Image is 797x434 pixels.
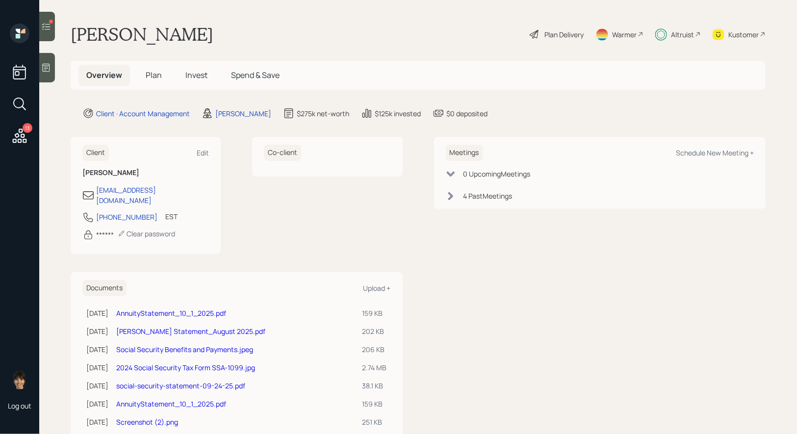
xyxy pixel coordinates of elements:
[446,145,483,161] h6: Meetings
[10,370,29,389] img: treva-nostdahl-headshot.png
[86,362,108,373] div: [DATE]
[86,308,108,318] div: [DATE]
[463,169,531,179] div: 0 Upcoming Meeting s
[116,417,178,427] a: Screenshot (2).png
[86,417,108,427] div: [DATE]
[362,326,387,336] div: 202 KB
[362,308,387,318] div: 159 KB
[82,145,109,161] h6: Client
[86,381,108,391] div: [DATE]
[23,123,32,133] div: 13
[362,344,387,355] div: 206 KB
[86,344,108,355] div: [DATE]
[375,108,421,119] div: $125k invested
[71,24,213,45] h1: [PERSON_NAME]
[116,308,226,318] a: AnnuityStatement_10_1_2025.pdf
[446,108,488,119] div: $0 deposited
[544,29,584,40] div: Plan Delivery
[146,70,162,80] span: Plan
[116,381,245,390] a: social-security-statement-09-24-25.pdf
[8,401,31,410] div: Log out
[116,327,265,336] a: [PERSON_NAME] Statement_August 2025.pdf
[96,108,190,119] div: Client · Account Management
[96,185,209,205] div: [EMAIL_ADDRESS][DOMAIN_NAME]
[215,108,271,119] div: [PERSON_NAME]
[185,70,207,80] span: Invest
[463,191,513,201] div: 4 Past Meeting s
[116,363,255,372] a: 2024 Social Security Tax Form SSA-1099.jpg
[82,280,127,296] h6: Documents
[362,362,387,373] div: 2.74 MB
[362,399,387,409] div: 159 KB
[264,145,301,161] h6: Co-client
[165,211,178,222] div: EST
[96,212,157,222] div: [PHONE_NUMBER]
[297,108,349,119] div: $275k net-worth
[728,29,759,40] div: Kustomer
[116,399,226,408] a: AnnuityStatement_10_1_2025.pdf
[362,381,387,391] div: 38.1 KB
[86,326,108,336] div: [DATE]
[86,70,122,80] span: Overview
[676,148,754,157] div: Schedule New Meeting +
[231,70,280,80] span: Spend & Save
[118,229,175,238] div: Clear password
[671,29,694,40] div: Altruist
[116,345,253,354] a: Social Security Benefits and Payments.jpeg
[612,29,637,40] div: Warmer
[363,283,391,293] div: Upload +
[86,399,108,409] div: [DATE]
[197,148,209,157] div: Edit
[362,417,387,427] div: 251 KB
[82,169,209,177] h6: [PERSON_NAME]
